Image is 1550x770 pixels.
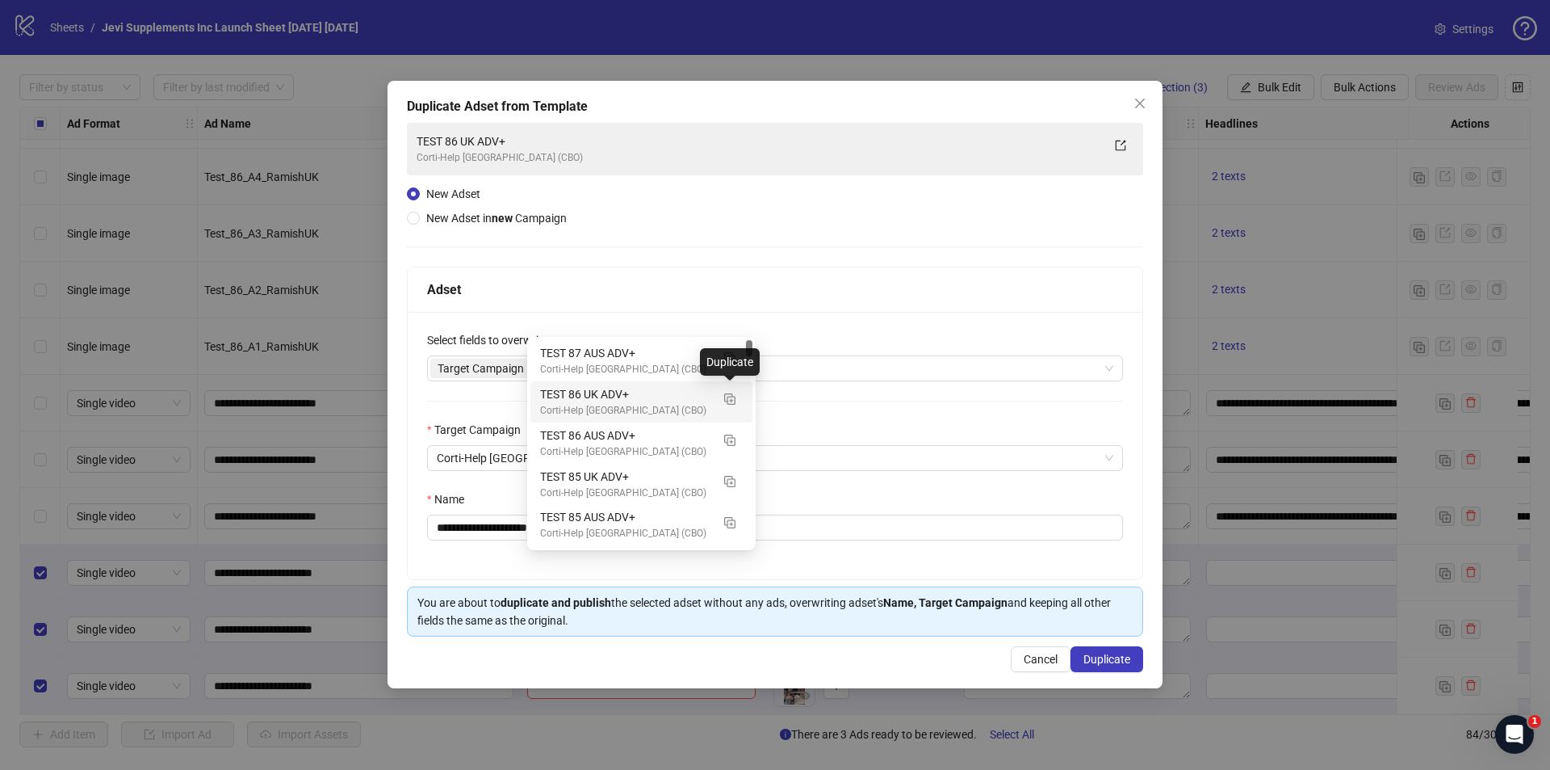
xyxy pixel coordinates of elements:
[426,187,480,200] span: New Adset
[1528,715,1541,728] span: 1
[1495,715,1534,754] iframe: Intercom live chat
[427,280,1123,300] div: Adset
[717,508,743,534] button: Duplicate
[1011,646,1070,672] button: Cancel
[530,423,752,464] div: TEST 86 AUS ADV+
[1127,90,1153,116] button: Close
[426,212,567,225] span: New Adset in Campaign
[430,359,539,378] span: Target Campaign
[438,360,524,377] span: Target Campaign
[540,344,710,362] div: TEST 87 AUS ADV+
[540,362,710,377] div: Corti-Help [GEOGRAPHIC_DATA] (CBO)
[407,97,1143,116] div: Duplicate Adset from Template
[417,150,1101,166] div: Corti-Help [GEOGRAPHIC_DATA] (CBO)
[724,517,735,528] img: Duplicate
[883,596,1007,609] strong: Name, Target Campaign
[724,393,735,405] img: Duplicate
[540,526,710,541] div: Corti-Help [GEOGRAPHIC_DATA] (CBO)
[724,476,735,487] img: Duplicate
[1024,653,1058,666] span: Cancel
[427,490,475,508] label: Name
[530,340,752,381] div: TEST 87 AUS ADV+
[427,421,531,439] label: Target Campaign
[530,545,752,587] div: TEST 84 UK ADV+
[540,508,710,526] div: TEST 85 AUS ADV+
[427,331,559,349] label: Select fields to overwrite
[1070,646,1143,672] button: Duplicate
[540,427,710,444] div: TEST 86 AUS ADV+
[437,446,1113,470] span: Corti-Help United Kingdom (CBO)
[1115,140,1126,151] span: export
[724,435,735,446] img: Duplicate
[492,212,513,225] strong: new
[1083,653,1130,666] span: Duplicate
[540,468,710,486] div: TEST 85 UK ADV+
[417,133,1101,150] div: TEST 86 UK ADV+
[700,348,760,376] div: Duplicate
[717,385,743,411] button: Duplicate
[1133,97,1146,110] span: close
[501,596,611,609] strong: duplicate and publish
[717,468,743,494] button: Duplicate
[530,381,752,423] div: TEST 86 UK ADV+
[530,504,752,545] div: TEST 85 AUS ADV+
[540,403,710,419] div: Corti-Help [GEOGRAPHIC_DATA] (CBO)
[427,515,1123,541] input: Name
[417,594,1133,629] div: You are about to the selected adset without any ads, overwriting adset's and keeping all other fi...
[717,427,743,452] button: Duplicate
[540,486,710,501] div: Corti-Help [GEOGRAPHIC_DATA] (CBO)
[540,444,710,460] div: Corti-Help [GEOGRAPHIC_DATA] (CBO)
[717,344,743,370] button: Duplicate
[530,464,752,505] div: TEST 85 UK ADV+
[540,385,710,403] div: TEST 86 UK ADV+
